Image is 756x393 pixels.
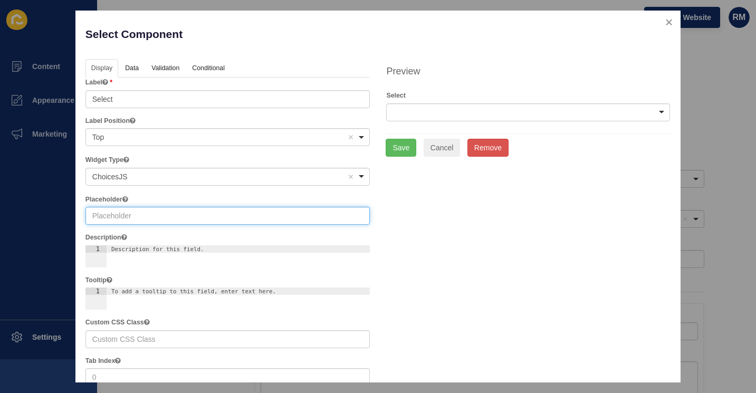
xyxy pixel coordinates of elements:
a: Conditional [186,59,231,78]
label: Description [85,233,127,242]
label: Tooltip [85,275,112,285]
button: Save [386,139,416,157]
label: Select [386,91,405,100]
div: 1 [85,245,107,253]
p: Select Component [85,20,370,48]
button: close [658,11,680,33]
label: Custom CSS Class [85,318,150,327]
div: 1 [85,287,107,295]
label: Tab Index [85,356,121,366]
h4: Preview [386,65,670,78]
a: Data [119,59,145,78]
input: Placeholder [85,207,370,225]
input: Field Label [85,90,370,108]
label: Widget Type [85,155,129,165]
span: Top [92,133,104,141]
label: Label [85,78,112,87]
label: Label Position [85,116,136,126]
button: Remove item: 'choicesjs' [346,171,356,182]
a: Display [85,59,118,78]
button: Remove item: 'top' [346,132,356,142]
div: Description for this field. [111,246,339,253]
button: Cancel [424,139,461,157]
div: To add a tooltip to this field, enter text here. [111,288,339,295]
input: 0 [85,368,370,386]
button: Remove [467,139,509,157]
span: ChoicesJS [92,172,128,181]
a: Validation [146,59,185,78]
input: Custom CSS Class [85,330,370,348]
label: Placeholder [85,195,128,204]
